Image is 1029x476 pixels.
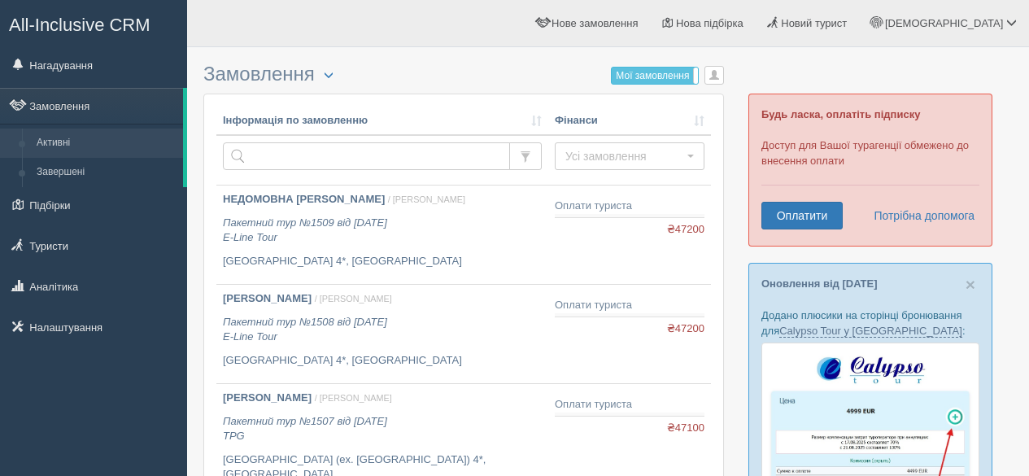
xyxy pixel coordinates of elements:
[223,216,387,244] i: Пакетний тур №1509 від [DATE] E-Line Tour
[388,194,465,204] span: / [PERSON_NAME]
[555,113,704,129] a: Фінанси
[555,199,704,214] div: Оплати туриста
[223,142,510,170] input: Пошук за номером замовлення, ПІБ або паспортом туриста
[555,142,704,170] button: Усі замовлення
[565,148,683,164] span: Усі замовлення
[315,393,392,403] span: / [PERSON_NAME]
[966,275,975,294] span: ×
[676,17,743,29] span: Нова підбірка
[555,298,704,313] div: Оплати туриста
[761,308,979,338] p: Додано плюсики на сторінці бронювання для :
[779,325,962,338] a: Calypso Tour у [GEOGRAPHIC_DATA]
[612,68,698,84] label: Мої замовлення
[223,113,542,129] a: Інформація по замовленню
[552,17,638,29] span: Нове замовлення
[761,202,843,229] a: Оплатити
[966,276,975,293] button: Close
[223,193,385,205] b: НЕДОМОВНА [PERSON_NAME]
[216,285,548,383] a: [PERSON_NAME] / [PERSON_NAME] Пакетний тур №1508 від [DATE]E-Line Tour [GEOGRAPHIC_DATA] 4*, [GEO...
[29,158,183,187] a: Завершені
[748,94,992,247] div: Доступ для Вашої турагенції обмежено до внесення оплати
[667,222,704,238] span: ₴47200
[29,129,183,158] a: Активні
[761,277,878,290] a: Оновлення від [DATE]
[223,415,387,443] i: Пакетний тур №1507 від [DATE] TPG
[863,202,975,229] a: Потрібна допомога
[223,391,312,404] b: [PERSON_NAME]
[223,254,542,269] p: [GEOGRAPHIC_DATA] 4*, [GEOGRAPHIC_DATA]
[223,292,312,304] b: [PERSON_NAME]
[781,17,847,29] span: Новий турист
[9,15,150,35] span: All-Inclusive CRM
[667,421,704,436] span: ₴47100
[667,321,704,337] span: ₴47200
[1,1,186,46] a: All-Inclusive CRM
[761,108,920,120] b: Будь ласка, оплатіть підписку
[223,316,387,343] i: Пакетний тур №1508 від [DATE] E-Line Tour
[885,17,1003,29] span: [DEMOGRAPHIC_DATA]
[216,186,548,284] a: НЕДОМОВНА [PERSON_NAME] / [PERSON_NAME] Пакетний тур №1509 від [DATE]E-Line Tour [GEOGRAPHIC_DATA...
[203,63,724,85] h3: Замовлення
[223,353,542,369] p: [GEOGRAPHIC_DATA] 4*, [GEOGRAPHIC_DATA]
[315,294,392,304] span: / [PERSON_NAME]
[555,397,704,413] div: Оплати туриста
